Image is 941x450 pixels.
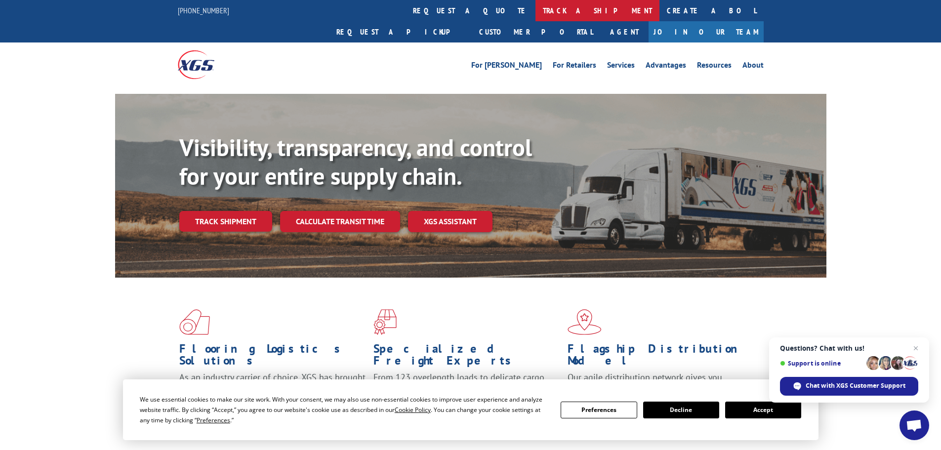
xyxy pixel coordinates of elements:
a: Resources [697,61,732,72]
a: Services [607,61,635,72]
a: Track shipment [179,211,272,232]
a: Open chat [900,410,929,440]
button: Decline [643,402,719,418]
h1: Flagship Distribution Model [568,343,754,371]
span: As an industry carrier of choice, XGS has brought innovation and dedication to flooring logistics... [179,371,366,407]
img: xgs-icon-total-supply-chain-intelligence-red [179,309,210,335]
a: Join Our Team [649,21,764,42]
a: About [742,61,764,72]
span: Questions? Chat with us! [780,344,918,352]
div: Cookie Consent Prompt [123,379,818,440]
b: Visibility, transparency, and control for your entire supply chain. [179,132,532,191]
span: Our agile distribution network gives you nationwide inventory management on demand. [568,371,749,395]
img: xgs-icon-focused-on-flooring-red [373,309,397,335]
span: Cookie Policy [395,406,431,414]
div: We use essential cookies to make our site work. With your consent, we may also use non-essential ... [140,394,549,425]
button: Accept [725,402,801,418]
a: [PHONE_NUMBER] [178,5,229,15]
a: Customer Portal [472,21,600,42]
h1: Specialized Freight Experts [373,343,560,371]
h1: Flooring Logistics Solutions [179,343,366,371]
a: Agent [600,21,649,42]
button: Preferences [561,402,637,418]
a: Calculate transit time [280,211,400,232]
img: xgs-icon-flagship-distribution-model-red [568,309,602,335]
a: Request a pickup [329,21,472,42]
span: Preferences [197,416,230,424]
span: Support is online [780,360,863,367]
a: For [PERSON_NAME] [471,61,542,72]
span: Chat with XGS Customer Support [780,377,918,396]
p: From 123 overlength loads to delicate cargo, our experienced staff knows the best way to move you... [373,371,560,415]
a: For Retailers [553,61,596,72]
a: Advantages [646,61,686,72]
span: Chat with XGS Customer Support [806,381,905,390]
a: XGS ASSISTANT [408,211,492,232]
